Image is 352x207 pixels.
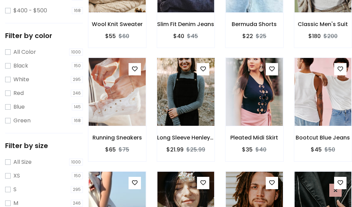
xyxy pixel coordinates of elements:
[13,185,16,194] label: S
[72,172,83,179] span: 150
[69,159,83,166] span: 1000
[13,158,32,166] label: All Size
[71,200,83,207] span: 246
[71,186,83,193] span: 295
[166,146,184,153] h6: $21.99
[71,90,83,97] span: 246
[294,134,352,141] h6: Bootcut Blue Jeans
[5,142,83,150] h5: Filter by size
[72,62,83,69] span: 150
[13,103,25,111] label: Blue
[72,7,83,14] span: 168
[69,49,83,56] span: 1000
[324,146,335,154] del: $50
[105,146,116,153] h6: $65
[311,146,322,153] h6: $45
[13,48,36,56] label: All Color
[72,103,83,110] span: 145
[88,21,146,27] h6: Wool Knit Sweater
[157,134,215,141] h6: Long Sleeve Henley T-Shirt
[13,7,47,15] label: $400 - $500
[105,33,116,39] h6: $55
[256,32,266,40] del: $25
[323,32,338,40] del: $200
[72,117,83,124] span: 168
[13,117,31,125] label: Green
[308,33,321,39] h6: $180
[5,32,83,40] h5: Filter by color
[13,89,24,97] label: Red
[186,146,205,154] del: $25.99
[157,21,215,27] h6: Slim Fit Denim Jeans
[13,172,20,180] label: XS
[13,75,29,84] label: White
[71,76,83,83] span: 295
[173,33,184,39] h6: $40
[242,146,253,153] h6: $35
[187,32,198,40] del: $45
[225,21,283,27] h6: Bermuda Shorts
[242,33,253,39] h6: $22
[13,62,28,70] label: Black
[119,32,129,40] del: $60
[88,134,146,141] h6: Running Sneakers
[294,21,352,27] h6: Classic Men's Suit
[225,134,283,141] h6: Pleated Midi Skirt
[255,146,266,154] del: $40
[119,146,129,154] del: $75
